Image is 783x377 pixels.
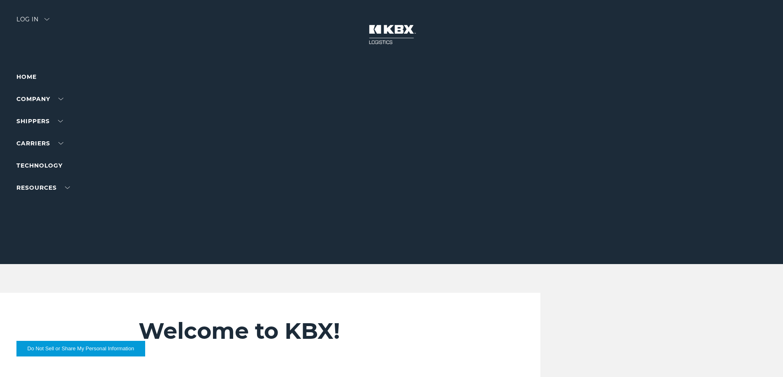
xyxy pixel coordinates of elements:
a: Company [16,95,63,103]
a: Technology [16,162,63,169]
a: SHIPPERS [16,117,63,125]
h2: Welcome to KBX! [139,317,491,345]
a: RESOURCES [16,184,70,191]
div: Log in [16,16,49,28]
button: Do Not Sell or Share My Personal Information [16,341,145,356]
img: kbx logo [361,16,422,53]
img: arrow [44,18,49,21]
a: Carriers [16,140,63,147]
a: Home [16,73,37,80]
